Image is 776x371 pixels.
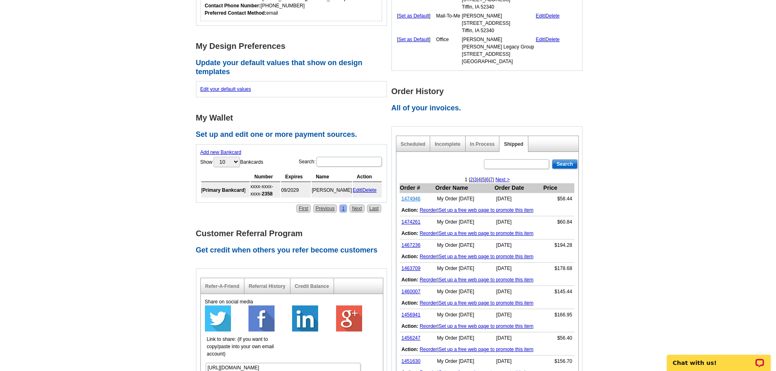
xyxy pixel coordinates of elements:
a: Delete [363,187,377,193]
a: Next > [495,177,510,182]
td: $56.40 [543,332,574,344]
a: Reorder [420,207,437,213]
td: [PERSON_NAME] [STREET_ADDRESS] Tiffin, IA 52340 [462,12,534,35]
td: My Order [DATE] [435,309,494,321]
a: Set up a free web page to promote this item [439,254,534,259]
label: Show Bankcards [200,156,264,168]
th: Expires [281,172,311,182]
input: Search: [317,157,382,167]
iframe: LiveChat chat widget [662,345,776,371]
td: | [400,274,574,286]
td: My Order [DATE] [435,356,494,367]
td: Office [436,35,461,66]
a: Credit Balance [295,283,329,289]
b: Action: [402,323,418,329]
select: ShowBankcards [213,157,240,167]
b: Action: [402,254,418,259]
td: 09/2029 [281,183,311,198]
h2: All of your invoices. [391,104,587,113]
strong: 2358 [262,191,273,197]
a: Reorder [420,277,437,283]
a: Reorder [420,347,437,352]
a: Delete [545,37,560,42]
th: Name [312,172,352,182]
td: [DATE] [494,193,543,205]
td: [ ] [397,35,435,66]
h1: My Design Preferences [196,42,391,50]
td: [DATE] [494,309,543,321]
b: Action: [402,300,418,306]
th: Number [251,172,280,182]
a: 5 [482,177,485,182]
th: Order # [400,183,435,193]
td: $194.28 [543,239,574,251]
a: Set as Default [398,37,429,42]
h1: My Wallet [196,114,391,122]
img: facebook-64.png [248,305,275,331]
a: Reorder [420,254,437,259]
a: 1474261 [402,219,421,225]
h1: Order History [391,87,587,96]
a: Scheduled [401,141,426,147]
b: Primary Bankcard [202,187,244,193]
a: 2 [470,177,473,182]
a: 1463709 [402,266,421,271]
a: Reorder [420,300,437,306]
td: | [400,321,574,332]
th: Action [353,172,382,182]
a: Edit [536,13,544,19]
td: | [400,251,574,263]
a: Reorder [420,323,437,329]
a: Add new Bankcard [200,149,242,155]
td: My Order [DATE] [435,332,494,344]
a: Reorder [420,231,437,236]
b: Action: [402,277,418,283]
a: Set up a free web page to promote this item [439,300,534,306]
b: Action: [402,231,418,236]
a: In Process [470,141,495,147]
th: Order Name [435,183,494,193]
td: | [400,297,574,309]
td: | [400,228,574,239]
img: google-plus-64.png [336,305,362,331]
a: Set up a free web page to promote this item [439,347,534,352]
td: | [535,35,560,66]
a: 3 [474,177,477,182]
td: [DATE] [494,239,543,251]
td: My Order [DATE] [435,193,494,205]
a: Edit [353,187,361,193]
td: [PERSON_NAME] [312,183,352,198]
div: 1 | | | | | | | [396,176,578,183]
td: [PERSON_NAME] [PERSON_NAME] Legacy Group [STREET_ADDRESS] [GEOGRAPHIC_DATA] [462,35,534,66]
h2: Get credit when others you refer become customers [196,246,391,255]
a: Delete [545,13,560,19]
a: 1 [339,204,347,213]
a: Previous [313,204,337,213]
strong: Preferred Contact Method: [205,10,266,16]
td: $60.84 [543,216,574,228]
a: Set as Default [398,13,429,19]
h2: Update your default values that show on design templates [196,59,391,76]
td: My Order [DATE] [435,216,494,228]
h1: Customer Referral Program [196,229,391,238]
a: Edit your default values [200,86,251,92]
a: Referral History [249,283,286,289]
td: [DATE] [494,356,543,367]
a: Set up a free web page to promote this item [439,231,534,236]
h2: Set up and edit one or more payment sources. [196,130,391,139]
td: My Order [DATE] [435,286,494,298]
a: Shipped [504,141,523,147]
td: [DATE] [494,286,543,298]
a: Set up a free web page to promote this item [439,323,534,329]
a: Refer-A-Friend [205,283,240,289]
a: Set up a free web page to promote this item [439,277,534,283]
td: $166.95 [543,309,574,321]
td: [DATE] [494,332,543,344]
label: Link to share: (if you want to copy/paste into your own email account) [207,336,280,358]
td: | [353,183,382,198]
b: Action: [402,207,418,213]
a: 1474946 [402,196,421,202]
td: $156.70 [543,356,574,367]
